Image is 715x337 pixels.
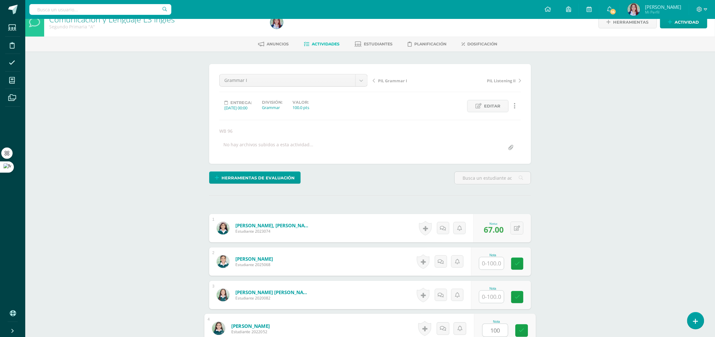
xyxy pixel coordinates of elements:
span: 67.00 [484,224,504,235]
input: Busca un usuario... [29,4,171,15]
input: 0-100.0 [479,291,504,303]
span: 14 [610,8,617,15]
a: Grammar I [220,74,367,86]
div: Nota [479,287,507,290]
span: Actividad [675,16,699,28]
a: Anuncios [258,39,289,49]
div: Segundo Primaria 'A' [49,24,263,30]
a: [PERSON_NAME], [PERSON_NAME] [235,222,311,229]
div: No hay archivos subidos a esta actividad... [223,142,313,154]
img: d7be4c7264bbc3b84d6a485b397438d1.png [270,16,283,29]
label: División: [262,100,282,105]
span: Herramientas de evaluación [222,172,295,184]
input: 0-100.0 [483,324,508,337]
label: Valor: [292,100,309,105]
a: Herramientas [599,16,657,28]
div: WB 96 [217,128,523,134]
span: Estudiante 2023074 [235,229,311,234]
span: PIL Listening II [487,78,516,84]
span: Estudiante 2020082 [235,295,311,301]
a: PIL Grammar I [373,77,447,84]
a: Planificación [408,39,446,49]
span: Editar [484,100,500,112]
span: Entrega: [230,100,252,105]
a: [PERSON_NAME] [235,256,273,262]
span: Grammar I [224,74,351,86]
input: 0-100.0 [479,257,504,270]
a: [PERSON_NAME] [231,322,270,329]
span: Mi Perfil [645,9,681,15]
a: Comunicación y Lenguaje L3 Inglés [49,14,175,25]
a: Estudiantes [355,39,393,49]
h1: Comunicación y Lenguaje L3 Inglés [49,15,263,24]
div: [DATE] 00:00 [224,105,252,111]
span: Estudiante 2025068 [235,262,273,267]
input: Busca un estudiante aquí... [455,172,531,184]
img: 95a887edba4be4faf5a14323e86bbe9d.png [217,222,229,235]
img: db5fe159f70865b9590a6c9d79978344.png [212,322,225,335]
img: 88d3ba995360ae6df5e1f3019f4443a6.png [217,255,229,268]
a: Actividades [304,39,340,49]
span: Herramientas [613,16,649,28]
a: [PERSON_NAME] [PERSON_NAME] [235,289,311,295]
div: 100.0 pts [292,105,309,110]
img: 682685898923ae2bfe1f6cc41724f797.png [217,289,229,301]
span: [PERSON_NAME] [645,4,681,10]
div: Nota [482,320,511,323]
a: Herramientas de evaluación [209,171,301,184]
span: Estudiantes [364,42,393,46]
div: Nota [479,253,507,257]
div: Grammar [262,105,282,110]
a: Dosificación [462,39,497,49]
span: PIL Grammar I [378,78,407,84]
span: Dosificación [467,42,497,46]
span: Anuncios [267,42,289,46]
a: Actividad [660,16,707,28]
span: Planificación [414,42,446,46]
img: d7be4c7264bbc3b84d6a485b397438d1.png [628,3,640,16]
span: Estudiante 2022052 [231,329,270,335]
span: Actividades [312,42,340,46]
a: PIL Listening II [447,77,521,84]
div: Nota: [484,221,504,226]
